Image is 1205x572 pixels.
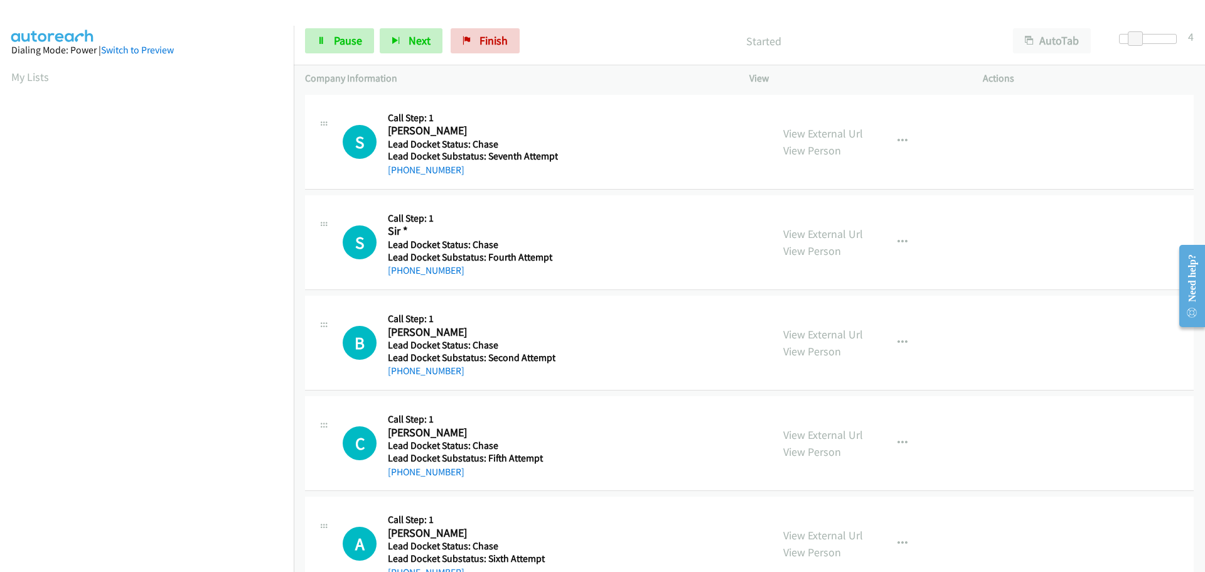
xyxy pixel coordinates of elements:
[783,244,841,258] a: View Person
[305,28,374,53] a: Pause
[388,553,555,565] h5: Lead Docket Substatus: Sixth Attempt
[388,339,555,352] h5: Lead Docket Status: Chase
[380,28,442,53] button: Next
[388,251,555,264] h5: Lead Docket Substatus: Fourth Attempt
[388,452,555,465] h5: Lead Docket Substatus: Fifth Attempt
[388,426,555,440] h2: [PERSON_NAME]
[749,71,960,86] p: View
[388,514,555,526] h5: Call Step: 1
[343,326,377,360] div: The call is yet to be attempted
[388,150,558,163] h5: Lead Docket Substatus: Seventh Attempt
[388,224,555,239] h2: Sir *
[388,164,464,176] a: [PHONE_NUMBER]
[343,125,377,159] div: The call is yet to be attempted
[783,445,841,459] a: View Person
[343,125,377,159] h1: S
[388,466,464,478] a: [PHONE_NUMBER]
[343,527,377,561] div: The call is yet to be attempted
[983,71,1194,86] p: Actions
[388,124,555,138] h2: [PERSON_NAME]
[343,426,377,460] h1: C
[388,526,555,541] h2: [PERSON_NAME]
[479,33,508,48] span: Finish
[388,440,555,452] h5: Lead Docket Status: Chase
[388,352,555,364] h5: Lead Docket Substatus: Second Attempt
[409,33,431,48] span: Next
[783,528,863,542] a: View External Url
[343,225,377,259] h1: S
[343,326,377,360] h1: B
[783,428,863,442] a: View External Url
[388,313,555,325] h5: Call Step: 1
[11,70,49,84] a: My Lists
[343,225,377,259] div: The call is yet to be attempted
[783,143,841,158] a: View Person
[1188,28,1194,45] div: 4
[451,28,520,53] a: Finish
[388,138,558,151] h5: Lead Docket Status: Chase
[783,545,841,559] a: View Person
[334,33,362,48] span: Pause
[388,239,555,251] h5: Lead Docket Status: Chase
[388,325,555,340] h2: [PERSON_NAME]
[783,126,863,141] a: View External Url
[388,540,555,553] h5: Lead Docket Status: Chase
[783,344,841,359] a: View Person
[783,227,863,241] a: View External Url
[343,426,377,460] div: The call is yet to be attempted
[388,112,558,124] h5: Call Step: 1
[343,527,377,561] h1: A
[388,365,464,377] a: [PHONE_NUMBER]
[1013,28,1091,53] button: AutoTab
[11,43,282,58] div: Dialing Mode: Power |
[537,33,990,50] p: Started
[388,212,555,225] h5: Call Step: 1
[783,327,863,342] a: View External Url
[388,264,464,276] a: [PHONE_NUMBER]
[101,44,174,56] a: Switch to Preview
[388,413,555,426] h5: Call Step: 1
[305,71,727,86] p: Company Information
[1169,236,1205,336] iframe: Resource Center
